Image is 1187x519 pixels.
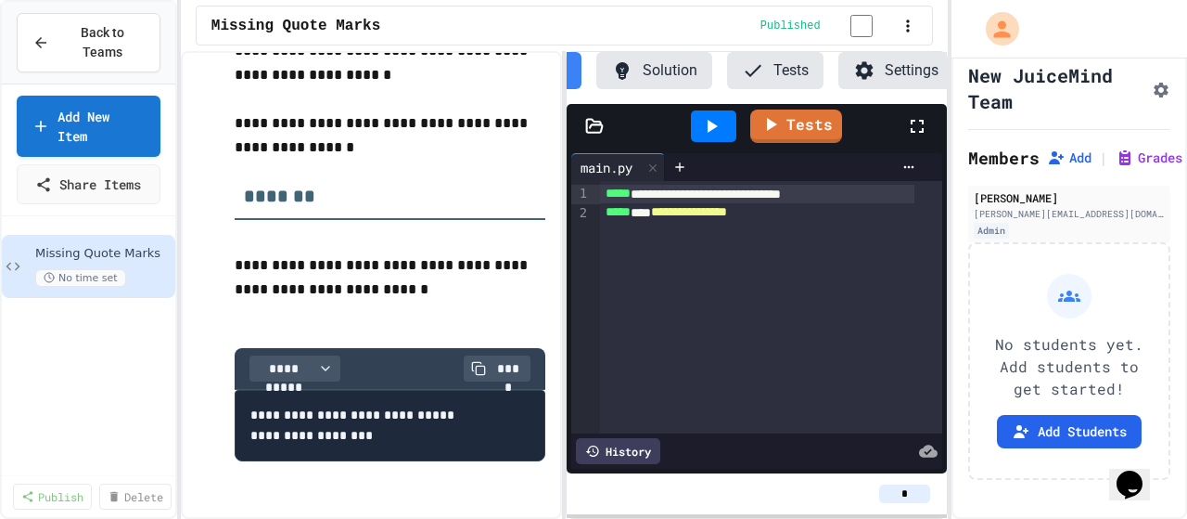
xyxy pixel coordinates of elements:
[1116,149,1182,167] button: Grades
[60,23,145,62] span: Back to Teams
[35,269,126,287] span: No time set
[985,333,1154,400] p: No students yet. Add students to get started!
[571,158,642,177] div: main.py
[17,13,160,72] button: Back to Teams
[1099,147,1108,169] span: |
[99,484,172,510] a: Delete
[13,484,92,510] a: Publish
[35,246,172,262] span: Missing Quote Marks
[760,14,895,37] div: Content is published and visible to students
[750,110,842,143] a: Tests
[974,223,1009,239] div: Admin
[571,204,590,223] div: 2
[974,207,1165,221] div: [PERSON_NAME][EMAIL_ADDRESS][DOMAIN_NAME]
[997,415,1142,448] button: Add Students
[727,52,823,89] button: Tests
[1152,77,1170,99] button: Assignment Settings
[17,164,160,204] a: Share Items
[968,145,1040,171] h2: Members
[571,153,665,181] div: main.py
[968,62,1144,114] h1: New JuiceMind Team
[1109,445,1168,500] iframe: chat widget
[571,185,590,203] div: 1
[760,19,821,33] span: Published
[828,15,895,37] input: publish toggle
[838,52,953,89] button: Settings
[596,52,712,89] button: Solution
[576,438,660,464] div: History
[966,7,1024,50] div: My Account
[211,15,380,37] span: Missing Quote Marks
[974,189,1165,206] div: [PERSON_NAME]
[17,96,160,157] a: Add New Item
[1047,149,1091,167] button: Add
